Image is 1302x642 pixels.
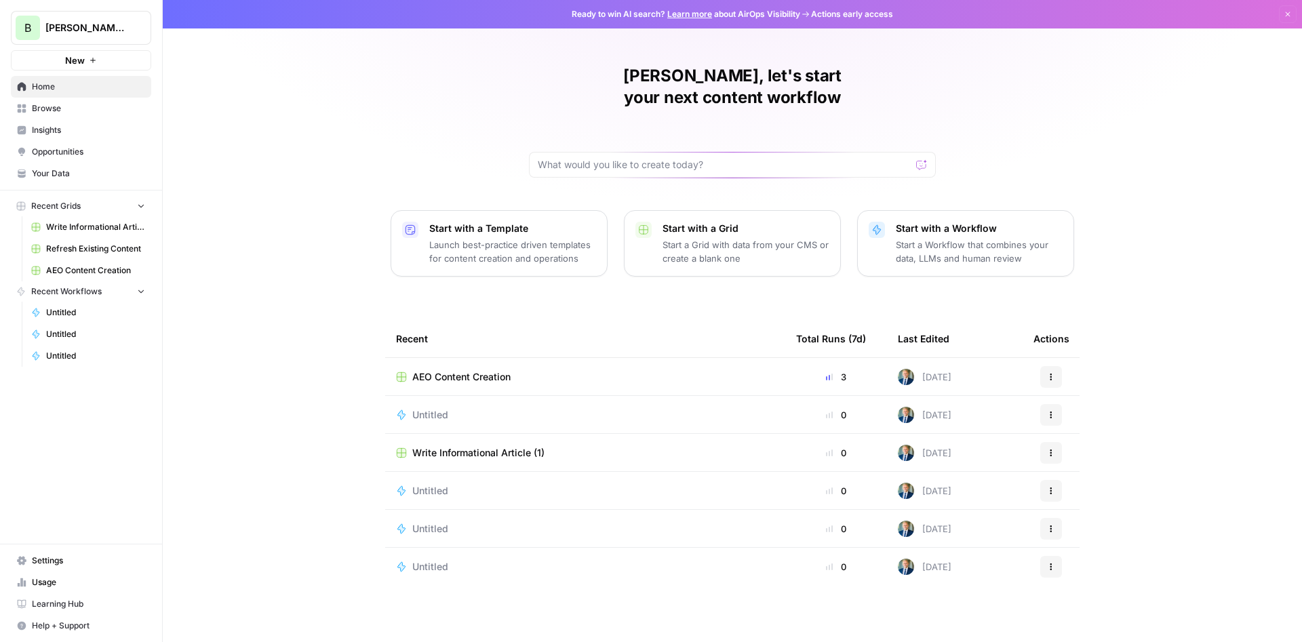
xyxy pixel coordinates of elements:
[396,408,774,422] a: Untitled
[31,285,102,298] span: Recent Workflows
[396,522,774,536] a: Untitled
[538,158,911,172] input: What would you like to create today?
[396,320,774,357] div: Recent
[11,50,151,71] button: New
[796,320,866,357] div: Total Runs (7d)
[25,216,151,238] a: Write Informational Article (1)
[46,306,145,319] span: Untitled
[25,345,151,367] a: Untitled
[796,446,876,460] div: 0
[898,320,949,357] div: Last Edited
[11,550,151,571] a: Settings
[32,167,145,180] span: Your Data
[46,243,145,255] span: Refresh Existing Content
[898,521,951,537] div: [DATE]
[1033,320,1069,357] div: Actions
[11,281,151,302] button: Recent Workflows
[663,222,829,235] p: Start with a Grid
[412,370,511,384] span: AEO Content Creation
[898,407,914,423] img: arvzg7vs4x4156nyo4jt3wkd75g5
[32,146,145,158] span: Opportunities
[46,328,145,340] span: Untitled
[898,369,951,385] div: [DATE]
[396,446,774,460] a: Write Informational Article (1)
[898,521,914,537] img: arvzg7vs4x4156nyo4jt3wkd75g5
[46,264,145,277] span: AEO Content Creation
[32,124,145,136] span: Insights
[572,8,800,20] span: Ready to win AI search? about AirOps Visibility
[46,350,145,362] span: Untitled
[32,81,145,93] span: Home
[796,408,876,422] div: 0
[11,141,151,163] a: Opportunities
[811,8,893,20] span: Actions early access
[396,370,774,384] a: AEO Content Creation
[11,98,151,119] a: Browse
[32,555,145,567] span: Settings
[529,65,936,108] h1: [PERSON_NAME], let's start your next content workflow
[396,560,774,574] a: Untitled
[32,102,145,115] span: Browse
[796,522,876,536] div: 0
[11,119,151,141] a: Insights
[898,559,951,575] div: [DATE]
[412,446,545,460] span: Write Informational Article (1)
[24,20,31,36] span: B
[857,210,1074,277] button: Start with a WorkflowStart a Workflow that combines your data, LLMs and human review
[31,200,81,212] span: Recent Grids
[412,522,448,536] span: Untitled
[898,369,914,385] img: arvzg7vs4x4156nyo4jt3wkd75g5
[796,370,876,384] div: 3
[11,196,151,216] button: Recent Grids
[898,483,914,499] img: arvzg7vs4x4156nyo4jt3wkd75g5
[11,11,151,45] button: Workspace: Bennett Financials
[25,302,151,323] a: Untitled
[412,560,448,574] span: Untitled
[65,54,85,67] span: New
[898,407,951,423] div: [DATE]
[25,260,151,281] a: AEO Content Creation
[25,238,151,260] a: Refresh Existing Content
[796,560,876,574] div: 0
[898,445,951,461] div: [DATE]
[624,210,841,277] button: Start with a GridStart a Grid with data from your CMS or create a blank one
[898,559,914,575] img: arvzg7vs4x4156nyo4jt3wkd75g5
[429,222,596,235] p: Start with a Template
[412,408,448,422] span: Untitled
[396,484,774,498] a: Untitled
[11,593,151,615] a: Learning Hub
[796,484,876,498] div: 0
[391,210,608,277] button: Start with a TemplateLaunch best-practice driven templates for content creation and operations
[46,221,145,233] span: Write Informational Article (1)
[896,222,1063,235] p: Start with a Workflow
[663,238,829,265] p: Start a Grid with data from your CMS or create a blank one
[11,76,151,98] a: Home
[32,620,145,632] span: Help + Support
[32,598,145,610] span: Learning Hub
[25,323,151,345] a: Untitled
[11,163,151,184] a: Your Data
[32,576,145,588] span: Usage
[11,615,151,637] button: Help + Support
[429,238,596,265] p: Launch best-practice driven templates for content creation and operations
[898,483,951,499] div: [DATE]
[45,21,127,35] span: [PERSON_NAME] Financials
[667,9,712,19] a: Learn more
[898,445,914,461] img: arvzg7vs4x4156nyo4jt3wkd75g5
[11,571,151,593] a: Usage
[412,484,448,498] span: Untitled
[896,238,1063,265] p: Start a Workflow that combines your data, LLMs and human review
